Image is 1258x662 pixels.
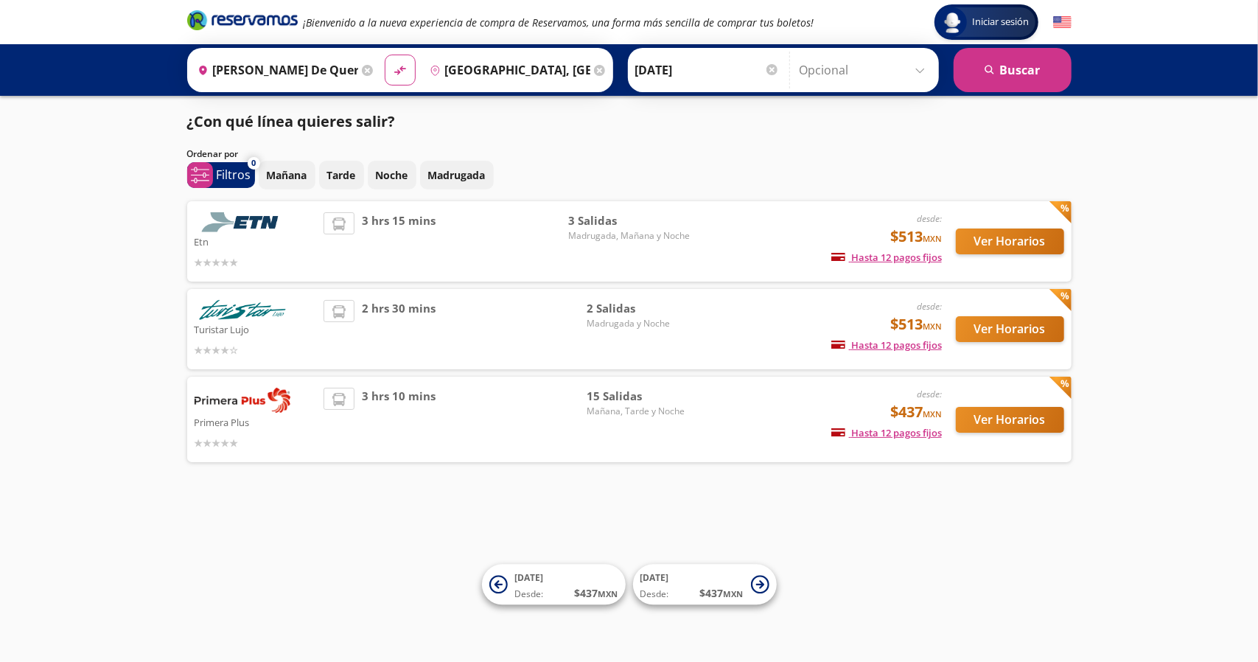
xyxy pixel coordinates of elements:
small: MXN [923,408,942,419]
button: Tarde [319,161,364,189]
span: 15 Salidas [587,388,690,405]
input: Buscar Destino [424,52,590,88]
span: 2 hrs 30 mins [362,300,436,358]
span: Madrugada, Mañana y Noche [568,229,690,243]
em: desde: [917,212,942,225]
span: $513 [890,313,942,335]
span: 3 Salidas [568,212,690,229]
span: 2 Salidas [587,300,690,317]
em: ¡Bienvenido a la nueva experiencia de compra de Reservamos, una forma más sencilla de comprar tus... [304,15,814,29]
p: Tarde [327,167,356,183]
em: desde: [917,300,942,313]
small: MXN [598,589,618,600]
p: Filtros [217,166,251,184]
p: ¿Con qué línea quieres salir? [187,111,396,133]
span: Desde: [515,588,544,602]
button: Noche [368,161,416,189]
span: 3 hrs 15 mins [362,212,436,271]
span: Mañana, Tarde y Noche [587,405,690,418]
button: Ver Horarios [956,316,1064,342]
button: Mañana [259,161,315,189]
input: Buscar Origen [192,52,358,88]
p: Turistar Lujo [195,320,317,338]
input: Opcional [800,52,932,88]
span: $437 [890,401,942,423]
small: MXN [724,589,744,600]
input: Elegir Fecha [635,52,780,88]
span: [DATE] [515,572,544,585]
span: [DATE] [640,572,669,585]
button: [DATE]Desde:$437MXN [633,565,777,605]
img: Etn [195,212,290,232]
a: Brand Logo [187,9,298,35]
img: Primera Plus [195,388,290,413]
p: Noche [376,167,408,183]
span: Iniciar sesión [967,15,1035,29]
button: English [1053,13,1072,32]
p: Etn [195,232,317,250]
button: 0Filtros [187,162,255,188]
button: Madrugada [420,161,494,189]
span: Hasta 12 pagos fijos [831,251,942,264]
button: Buscar [954,48,1072,92]
img: Turistar Lujo [195,300,290,320]
p: Primera Plus [195,413,317,431]
button: Ver Horarios [956,229,1064,254]
small: MXN [923,321,942,332]
button: [DATE]Desde:$437MXN [482,565,626,605]
em: desde: [917,388,942,400]
span: $513 [890,226,942,248]
button: Ver Horarios [956,407,1064,433]
span: Hasta 12 pagos fijos [831,338,942,352]
p: Madrugada [428,167,486,183]
span: Madrugada y Noche [587,317,690,330]
span: Desde: [640,588,669,602]
span: $ 437 [700,586,744,602]
i: Brand Logo [187,9,298,31]
span: 3 hrs 10 mins [362,388,436,451]
span: Hasta 12 pagos fijos [831,426,942,439]
p: Mañana [267,167,307,183]
span: 0 [251,157,256,170]
small: MXN [923,233,942,244]
span: $ 437 [575,586,618,602]
p: Ordenar por [187,147,239,161]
